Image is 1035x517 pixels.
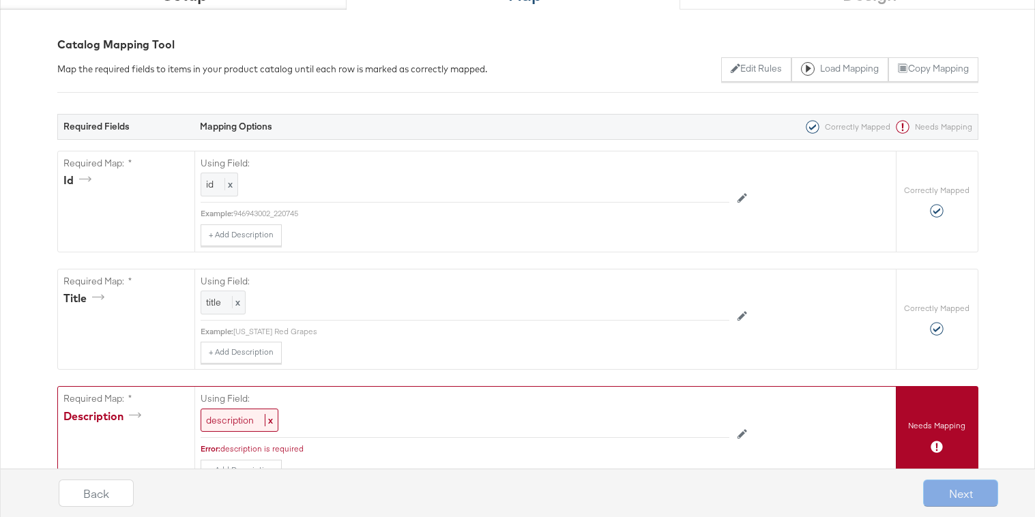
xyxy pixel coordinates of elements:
label: Correctly Mapped [904,185,970,196]
label: Using Field: [201,275,729,288]
div: Error: [201,443,220,454]
span: description [206,414,254,426]
label: Required Map: * [63,275,189,288]
div: [US_STATE] Red Grapes [233,326,729,337]
div: description is required [220,443,729,454]
div: title [63,291,109,306]
div: Correctly Mapped [800,120,890,134]
span: x [232,296,240,308]
button: Copy Mapping [888,57,978,82]
button: Load Mapping [791,57,888,82]
span: x [265,414,273,426]
div: 946943002_220745 [233,208,729,219]
button: Edit Rules [721,57,791,82]
strong: Required Fields [63,120,130,132]
div: description [63,409,146,424]
label: Required Map: * [63,157,189,170]
div: Needs Mapping [890,120,972,134]
span: id [206,178,214,190]
div: id [63,173,96,188]
span: title [206,296,221,308]
div: Catalog Mapping Tool [57,37,978,53]
label: Using Field: [201,157,729,170]
div: Example: [201,326,233,337]
label: Correctly Mapped [904,303,970,314]
strong: Mapping Options [200,120,272,132]
span: x [224,178,233,190]
button: + Add Description [201,224,282,246]
label: Required Map: * [63,392,189,405]
div: Map the required fields to items in your product catalog until each row is marked as correctly ma... [57,63,487,76]
button: Back [59,479,134,507]
label: Using Field: [201,392,729,405]
div: Example: [201,208,233,219]
label: Needs Mapping [908,420,965,431]
button: + Add Description [201,342,282,364]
